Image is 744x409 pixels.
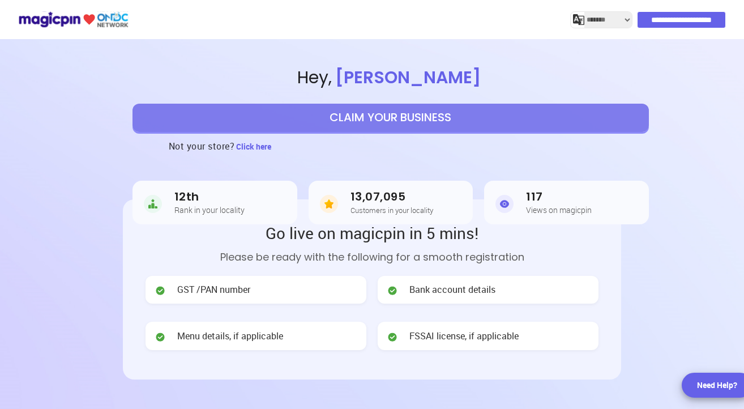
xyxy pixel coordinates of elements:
img: Customers [320,193,338,215]
h5: Customers in your locality [350,206,433,214]
img: j2MGCQAAAABJRU5ErkJggg== [573,14,584,25]
h5: Rank in your locality [174,206,245,214]
img: Views [495,193,514,215]
div: Need Help? [697,380,737,391]
button: CLAIM YOUR BUSINESS [132,104,649,132]
img: check [387,331,398,343]
h3: 12th [174,190,245,203]
h3: Not your store? [169,132,235,160]
span: [PERSON_NAME] [332,65,484,90]
h2: Go live on magicpin in 5 mins! [146,222,598,244]
img: check [387,285,398,296]
img: check [155,331,166,343]
img: check [155,285,166,296]
h5: Views on magicpin [526,206,592,214]
span: Hey , [37,66,744,90]
h3: 117 [526,190,592,203]
span: FSSAI license, if applicable [409,330,519,343]
h3: 13,07,095 [350,190,433,203]
span: Bank account details [409,283,495,296]
img: ondc-logo-new-small.8a59708e.svg [18,10,129,29]
span: Click here [236,141,271,152]
p: Please be ready with the following for a smooth registration [146,249,598,265]
span: Menu details, if applicable [177,330,283,343]
span: GST /PAN number [177,283,250,296]
img: Rank [144,193,162,215]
